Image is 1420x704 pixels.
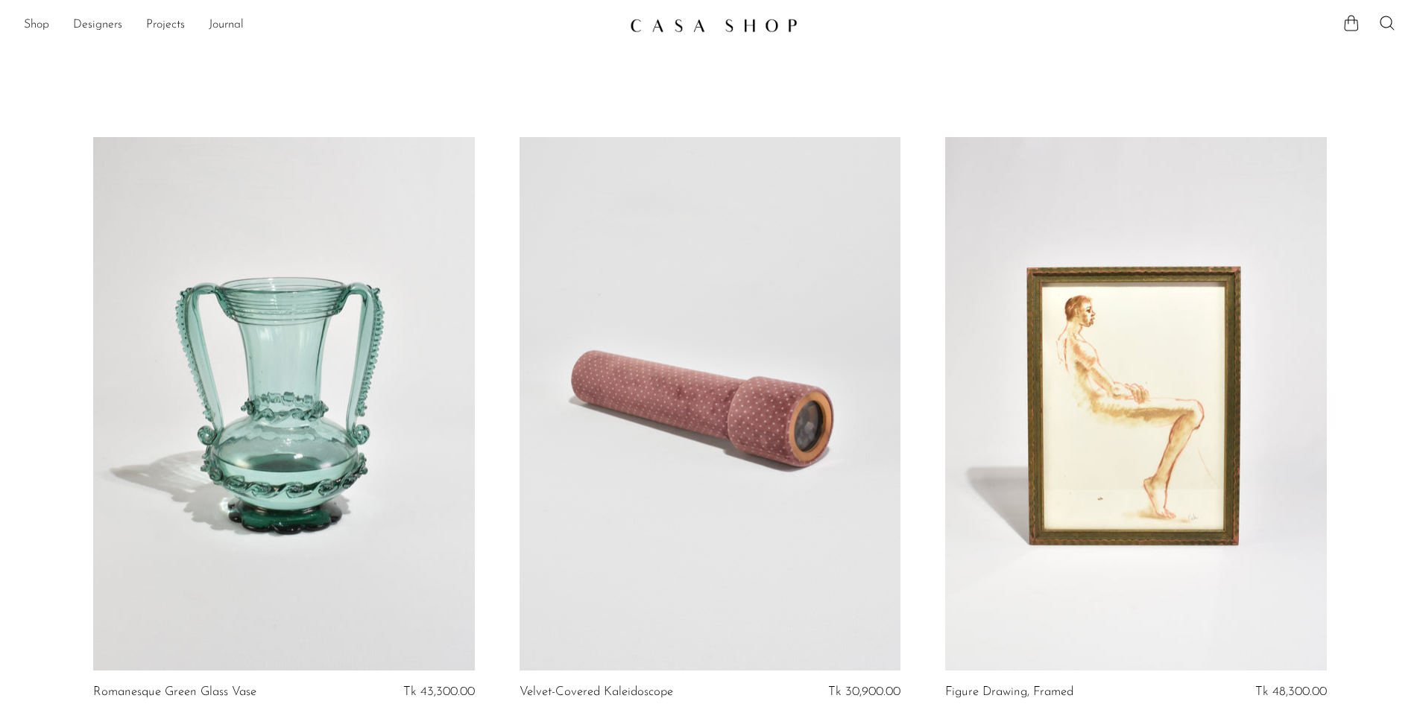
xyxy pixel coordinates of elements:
[1255,685,1327,698] span: Tk 48,300.00
[24,13,618,38] nav: Desktop navigation
[209,16,244,35] a: Journal
[828,685,900,698] span: Tk 30,900.00
[945,685,1073,699] a: Figure Drawing, Framed
[93,685,256,699] a: Romanesque Green Glass Vase
[146,16,185,35] a: Projects
[24,16,49,35] a: Shop
[24,13,618,38] ul: NEW HEADER MENU
[520,685,673,699] a: Velvet-Covered Kaleidoscope
[73,16,122,35] a: Designers
[403,685,475,698] span: Tk 43,300.00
